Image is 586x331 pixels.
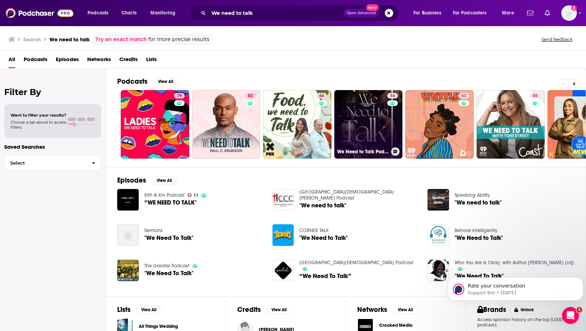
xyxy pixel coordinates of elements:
[562,307,579,324] iframe: Intercom live chat
[88,8,108,18] span: Podcasts
[146,54,157,68] a: Lists
[117,77,148,86] h2: Podcasts
[148,35,209,43] span: for more precise results
[144,200,197,206] span: “WE NEED TO TALK"
[117,260,139,281] a: "We Need To Talk"
[6,6,73,20] img: Podchaser - Follow, Share and Rate Podcasts
[145,7,185,19] button: open menu
[299,202,346,208] span: "We need to talk"
[144,227,163,234] a: Sermons
[427,224,449,246] img: "We Need to Talk"
[119,54,138,68] span: Credits
[357,305,387,314] h2: Networks
[11,120,66,130] span: Choose a tab above to access filters.
[408,7,450,19] button: open menu
[209,7,343,19] input: Search podcasts, credits, & more...
[379,323,412,328] span: Crooked Media
[196,5,406,21] div: Search podcasts, credits, & more...
[273,189,294,211] img: "We need to talk"
[121,8,137,18] span: Charts
[497,7,523,19] button: open menu
[334,90,403,159] a: 54We Need to Talk Podcast
[4,143,101,150] p: Saved Searches
[405,90,474,159] a: 53
[530,93,540,99] a: 55
[4,87,101,97] h2: Filter By
[459,93,469,99] a: 53
[448,7,497,19] button: open menu
[273,224,294,246] img: "We Need to Talk"
[187,193,199,197] a: 33
[273,260,294,281] img: “We Need To Talk”
[174,93,185,99] a: 79
[571,5,577,11] svg: Add a profile image
[117,224,139,246] img: "We Need To Talk"
[8,54,15,68] a: All
[237,305,292,314] a: CreditsView All
[413,8,441,18] span: For Business
[502,8,514,18] span: More
[319,93,324,100] span: 66
[117,305,131,314] h2: Lists
[455,260,574,266] a: Who You Are Is Okay, with Author Clayton Reid Jones (crj)
[153,77,179,86] button: View All
[83,7,118,19] button: open menu
[455,235,503,241] a: "We Need to Talk"
[248,93,253,100] span: 82
[267,306,292,314] button: View All
[561,5,577,21] span: Logged in as TinaPugh
[387,93,398,99] a: 54
[117,176,177,185] a: EpisodesView All
[5,161,86,165] span: Select
[139,323,178,330] a: All Things Wedding
[177,93,182,100] span: 79
[561,5,577,21] button: Show profile menu
[461,93,466,100] span: 53
[117,7,141,19] a: Charts
[49,36,90,43] h3: We need to talk
[117,77,179,86] a: PodcastsView All
[576,307,582,313] span: 1
[455,227,497,234] a: Behave Intelligently
[87,54,111,68] a: Networks
[455,200,502,206] a: "We need to talk"
[299,227,329,234] a: CORNER TALK
[455,192,490,198] a: Speaking Ability
[299,273,351,279] a: “We Need To Talk”
[445,262,586,312] iframe: Intercom notifications message
[4,155,101,171] button: Select
[144,235,193,241] a: "We Need To Talk"
[427,189,449,211] img: "We need to talk"
[477,90,545,159] a: 55
[427,260,449,281] img: "We Need To Talk"
[299,235,348,241] a: "We Need to Talk"
[56,54,79,68] a: Episodes
[533,93,538,100] span: 55
[561,5,577,21] img: User Profile
[390,93,395,100] span: 54
[539,36,575,42] button: Send feedback
[245,93,256,99] a: 82
[347,11,376,15] span: Open Advanced
[144,270,193,276] a: "We Need To Talk"
[24,54,47,68] span: Podcasts
[11,113,66,118] span: Want to filter your results?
